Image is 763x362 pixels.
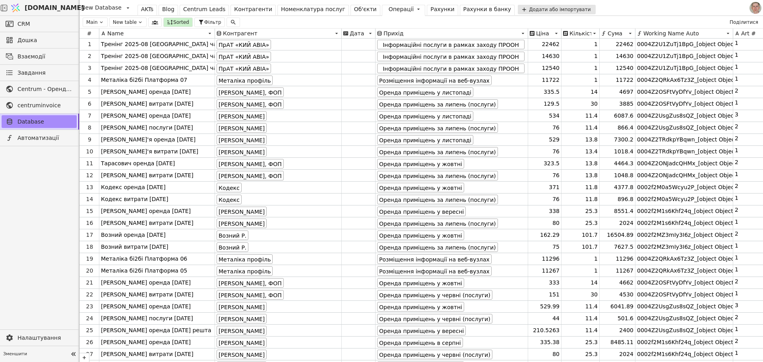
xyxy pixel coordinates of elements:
div: [PERSON_NAME], ФОП [217,278,284,288]
div: 26 [80,338,99,347]
div: 13.8 [562,134,600,145]
div: Оренда приміщень у жовтні [377,302,464,312]
span: New Database [81,4,122,12]
div: 1 [80,40,99,48]
div: Оренда приміщень у листопаді [377,87,473,97]
p: 2 [735,182,738,190]
span: [PERSON_NAME] витрати [DATE] [101,100,194,108]
span: Тренінг 2025-08 [GEOGRAPHIC_DATA] частина 1 [101,64,239,72]
span: Тренінг 2025-08 [GEOGRAPHIC_DATA] частина 3 [101,40,239,48]
div: [PERSON_NAME] [217,147,267,157]
div: [PERSON_NAME] [217,350,267,359]
div: 11.4 [562,301,600,312]
div: 8551.4 [600,205,635,217]
div: 866.4 [600,122,635,134]
button: Sorted [163,17,193,27]
div: 0004Z2U1ZuTj1BpG_[object Object]_14630 [635,50,733,62]
div: 11.8 [562,182,600,193]
div: 4377.8 [600,182,635,193]
div: 8 [80,124,99,132]
span: 1 [735,242,738,253]
a: Операції [382,5,426,16]
div: 19 [80,255,99,263]
p: 2 [735,277,738,286]
div: 338 [528,205,562,217]
div: Оренда приміщень у листопаді [377,111,473,121]
span: Working Name Auto [643,30,699,37]
div: Кодекс [217,195,242,204]
div: 4662 [600,277,635,288]
div: Оренда приміщень за липень (послуги) [377,219,498,228]
button: Поділитися [726,17,761,27]
p: 2 [735,87,738,95]
div: Оренда приміщень у жовтні [377,183,464,192]
div: 80 [528,217,562,229]
span: [PERSON_NAME]'я витрати [DATE] [101,147,198,156]
div: [PERSON_NAME], ФОП [217,87,284,97]
div: 14630 [528,50,562,62]
div: 30 [562,98,600,110]
p: 1 [735,325,738,333]
div: 2024 [600,348,635,360]
div: [PERSON_NAME] [217,338,267,347]
div: 13.4 [562,146,600,157]
div: 2024 [600,217,635,229]
div: 1 [562,74,600,86]
div: 0004Z2UsgZus8sQZ_[object Object]_534 [635,110,733,122]
div: 1 [562,39,600,50]
span: 2 [735,230,738,241]
div: 529 [528,134,562,145]
div: 0004Z2QRkAx6Tz3Z_[object Object]_11296 [635,253,733,265]
div: 11722 [528,74,562,86]
div: Оренда приміщень у вересні [377,207,466,216]
div: Інформаційні послуги в рамках заходу ПРООН "КПТ для психологів, [DATE]-[DATE] [GEOGRAPHIC_DATA]" [377,40,525,49]
div: 3 [80,64,99,72]
div: 0002f2MZ3mIy3I6z_[object Object]_162.29 [635,229,733,241]
div: 11296 [528,253,562,265]
div: Оренда приміщень в серпні [377,338,463,347]
div: 0004Z2TRdkpYBqwn_[object Object]_529 [635,134,733,145]
a: Взаємодії [2,50,77,63]
div: 11.8 [562,194,600,205]
a: CRM [2,17,77,30]
span: centruminvoice [17,101,73,110]
span: Database [17,118,73,126]
span: [PERSON_NAME]'я оренда [DATE] [101,136,196,144]
p: 3 [735,110,738,119]
div: Кодекс [217,183,242,192]
span: Дата [350,30,364,37]
div: 44 [528,313,562,324]
div: 1018.4 [600,146,635,157]
div: 335.5 [528,86,562,98]
div: 0004Z2ONJadcQHMx_[object Object]_76 [635,170,733,181]
span: Кодекс витрати [DATE] [101,195,168,203]
div: 10 [80,147,99,156]
div: 0004Z2OSFtVyDfYv_[object Object]_129.5 [635,98,733,110]
span: Дошка [17,36,73,45]
div: Оренда приміщень за липень (послуги) [377,123,498,133]
a: centruminvoice [2,99,77,112]
div: 30 [562,289,600,300]
p: 1 [735,254,738,262]
div: 11.4 [562,313,600,324]
span: [PERSON_NAME] витрати [DATE] [101,290,194,299]
div: 1048.8 [600,170,635,181]
div: Оренда приміщень у червні (послуги) [377,314,492,323]
span: Тренінг 2025-08 [GEOGRAPHIC_DATA] частина 2 [101,52,239,60]
div: 0004Z2UsgZus8sQZ_[object Object]_76 [635,122,733,134]
div: 6041.89 [600,301,635,312]
div: 23 [80,302,99,311]
p: 1 [735,265,738,274]
span: Art # [741,30,756,37]
div: 0004Z2U1ZuTj1BpG_[object Object]_12540 [635,62,733,74]
span: Сума [608,30,622,37]
span: [PERSON_NAME] оренда [DATE] [101,112,191,120]
span: Взаємодії [17,52,73,61]
button: New table [109,17,147,27]
div: 14630 [600,50,635,62]
div: 76 [528,170,562,181]
div: Оренда приміщень за липень (послуги) [377,242,498,252]
span: Фільтр [204,19,221,26]
span: Возний оренда [DATE] [101,231,166,239]
span: Кодекс оренда [DATE] [101,183,166,192]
